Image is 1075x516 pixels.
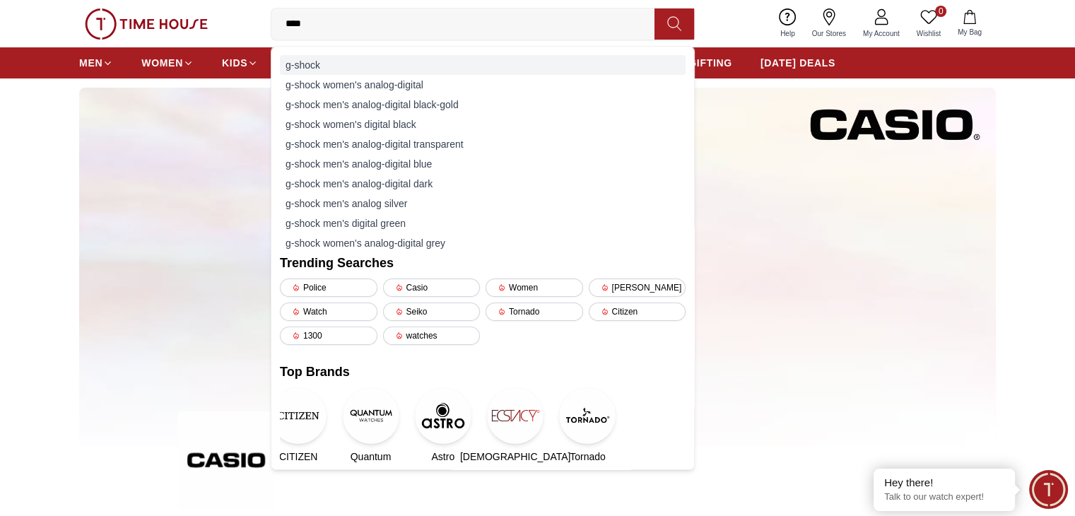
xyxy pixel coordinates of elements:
div: watches [383,327,481,345]
span: CITIZEN [279,450,317,464]
div: Women [486,278,583,297]
div: g-shock women's digital black [280,115,686,134]
span: WOMEN [141,56,183,70]
span: 0 [935,6,946,17]
a: Ecstacy[DEMOGRAPHIC_DATA] [497,387,534,464]
span: [DEMOGRAPHIC_DATA] [460,450,571,464]
button: My Bag [949,7,990,40]
a: TornadoTornado [569,387,606,464]
img: ... [85,8,208,40]
div: g-shock men's analog-digital transparent [280,134,686,154]
span: MEN [79,56,102,70]
div: g-shock men's analog-digital dark [280,174,686,194]
div: g-shock [280,55,686,75]
span: Our Stores [806,28,852,39]
a: WOMEN [141,50,194,76]
div: g-shock women's analog-digital [280,75,686,95]
div: g-shock men's digital green [280,213,686,233]
img: Astro [415,387,471,444]
div: Tornado [486,303,583,321]
div: g-shock men's analog silver [280,194,686,213]
div: Seiko [383,303,481,321]
span: Quantum [351,450,392,464]
img: Tornado [559,387,616,444]
span: GIFTING [688,56,732,70]
span: My Account [857,28,905,39]
a: GIFTING [688,50,732,76]
a: KIDS [222,50,258,76]
span: Help [775,28,801,39]
div: Police [280,278,377,297]
img: CITIZEN [270,387,327,444]
img: Quantum [343,387,399,444]
img: Ecstacy [487,387,544,444]
span: [DATE] DEALS [760,56,835,70]
div: g-shock men's analog-digital black-gold [280,95,686,115]
div: Chat Widget [1029,470,1068,509]
div: Casio [383,278,481,297]
p: Talk to our watch expert! [884,491,1004,503]
div: g-shock women's analog-digital grey [280,233,686,253]
div: g-shock men's analog-digital blue [280,154,686,174]
a: 0Wishlist [908,6,949,42]
span: Tornado [570,450,606,464]
div: Citizen [589,303,686,321]
a: QuantumQuantum [352,387,389,464]
h2: Top Brands [280,362,686,382]
a: MEN [79,50,113,76]
a: CITIZENCITIZEN [280,387,317,464]
a: [DATE] DEALS [760,50,835,76]
div: Watch [280,303,377,321]
span: Wishlist [911,28,946,39]
div: [PERSON_NAME] [589,278,686,297]
div: Hey there! [884,476,1004,490]
a: AstroAstro [425,387,462,464]
div: 1300 [280,327,377,345]
span: KIDS [222,56,247,70]
img: ... [177,411,275,509]
img: ... [79,88,996,446]
span: My Bag [952,27,987,37]
span: Astro [431,450,454,464]
h2: Trending Searches [280,253,686,273]
a: Help [772,6,804,42]
a: Our Stores [804,6,854,42]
